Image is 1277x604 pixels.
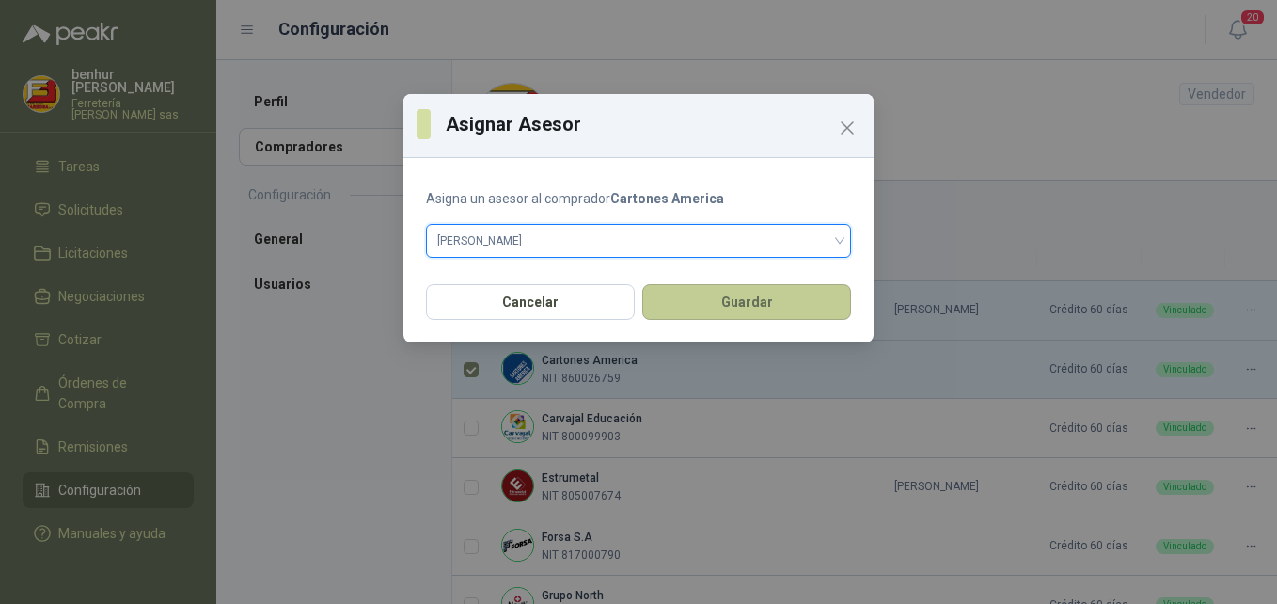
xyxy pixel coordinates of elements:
[642,284,851,320] button: Guardar
[610,191,724,206] b: Cartones America
[446,110,860,138] h3: Asignar Asesor
[437,227,840,255] span: benhur moreno
[832,113,862,143] button: Close
[426,284,635,320] button: Cancelar
[426,188,851,209] p: Asigna un asesor al comprador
